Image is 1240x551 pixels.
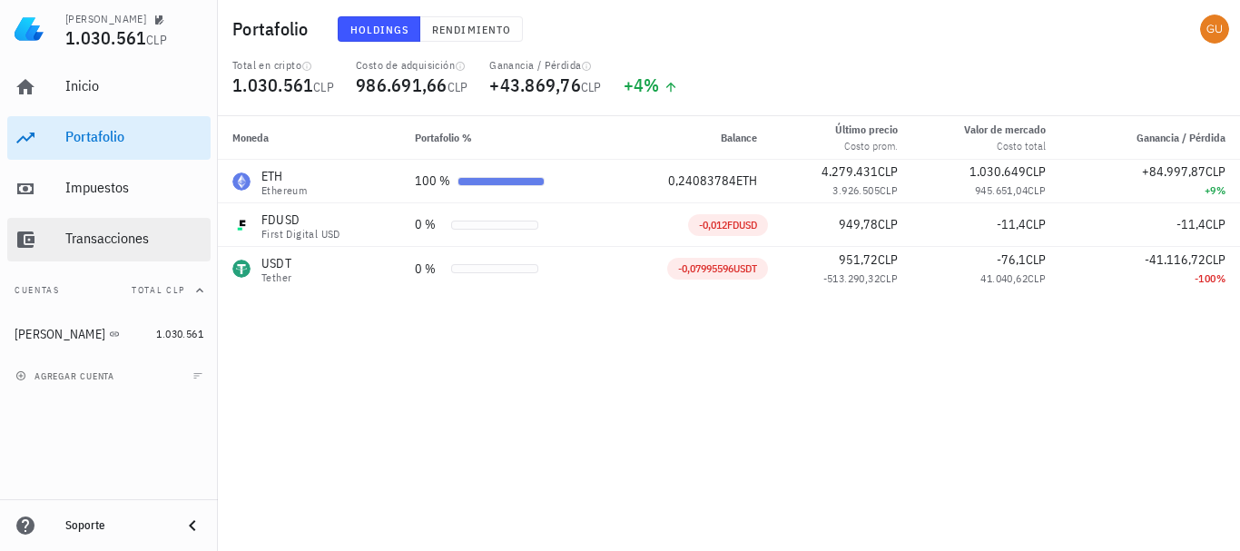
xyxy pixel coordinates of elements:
[880,271,898,285] span: CLP
[431,23,511,36] span: Rendimiento
[19,370,114,382] span: agregar cuenta
[261,229,340,240] div: First Digital USD
[338,16,421,42] button: Holdings
[964,138,1046,154] div: Costo total
[1200,15,1229,44] div: avatar
[1216,183,1225,197] span: %
[489,58,601,73] div: Ganancia / Pérdida
[313,79,334,95] span: CLP
[1026,251,1046,268] span: CLP
[823,271,880,285] span: -513.290,32
[878,251,898,268] span: CLP
[878,216,898,232] span: CLP
[261,254,291,272] div: USDT
[1026,216,1046,232] span: CLP
[7,65,211,109] a: Inicio
[65,77,203,94] div: Inicio
[7,269,211,312] button: CuentasTotal CLP
[1075,182,1225,200] div: +9
[835,138,898,154] div: Costo prom.
[997,216,1026,232] span: -11,4
[736,172,757,189] span: ETH
[261,185,307,196] div: Ethereum
[878,163,898,180] span: CLP
[1206,251,1225,268] span: CLP
[1075,270,1225,288] div: -100
[132,284,185,296] span: Total CLP
[261,272,291,283] div: Tether
[232,73,313,97] span: 1.030.561
[839,251,878,268] span: 951,72
[1206,216,1225,232] span: CLP
[624,76,678,94] div: +4
[65,179,203,196] div: Impuestos
[835,122,898,138] div: Último precio
[7,167,211,211] a: Impuestos
[1176,216,1206,232] span: -11,4
[232,58,334,73] div: Total en cripto
[415,131,472,144] span: Portafolio %
[356,73,448,97] span: 986.691,66
[832,183,880,197] span: 3.926.505
[7,312,211,356] a: [PERSON_NAME] 1.030.561
[232,172,251,191] div: ETH-icon
[1216,271,1225,285] span: %
[1028,183,1046,197] span: CLP
[420,16,523,42] button: Rendimiento
[11,367,123,385] button: agregar cuenta
[1206,163,1225,180] span: CLP
[822,163,878,180] span: 4.279.431
[7,218,211,261] a: Transacciones
[261,167,307,185] div: ETH
[156,327,203,340] span: 1.030.561
[1137,131,1225,144] span: Ganancia / Pérdida
[261,211,340,229] div: FDUSD
[232,260,251,278] div: USDT-icon
[232,216,251,234] div: FDUSD-icon
[7,116,211,160] a: Portafolio
[1026,163,1046,180] span: CLP
[839,216,878,232] span: 949,78
[65,128,203,145] div: Portafolio
[349,23,409,36] span: Holdings
[65,25,146,50] span: 1.030.561
[733,261,757,275] span: USDT
[1145,251,1206,268] span: -41.116,72
[964,122,1046,138] div: Valor de mercado
[1142,163,1206,180] span: +84.997,87
[232,15,316,44] h1: Portafolio
[15,327,105,342] div: [PERSON_NAME]
[678,261,733,275] span: -0,07995596
[581,79,602,95] span: CLP
[699,218,727,231] span: -0,012
[975,183,1028,197] span: 945.651,04
[613,116,772,160] th: Balance: Sin ordenar. Pulse para ordenar de forma ascendente.
[448,79,468,95] span: CLP
[65,518,167,533] div: Soporte
[997,251,1026,268] span: -76,1
[356,58,467,73] div: Costo de adquisición
[489,73,581,97] span: +43.869,76
[65,12,146,26] div: [PERSON_NAME]
[65,230,203,247] div: Transacciones
[415,260,444,279] div: 0 %
[980,271,1028,285] span: 41.040,62
[415,215,444,234] div: 0 %
[1028,271,1046,285] span: CLP
[969,163,1026,180] span: 1.030.649
[721,131,757,144] span: Balance
[668,172,736,189] span: 0,24083784
[644,73,659,97] span: %
[1060,116,1240,160] th: Ganancia / Pérdida: Sin ordenar. Pulse para ordenar de forma ascendente.
[400,116,613,160] th: Portafolio %: Sin ordenar. Pulse para ordenar de forma ascendente.
[727,218,757,231] span: FDUSD
[146,32,167,48] span: CLP
[15,15,44,44] img: LedgiFi
[218,116,400,160] th: Moneda
[415,172,450,191] div: 100 %
[880,183,898,197] span: CLP
[232,131,269,144] span: Moneda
